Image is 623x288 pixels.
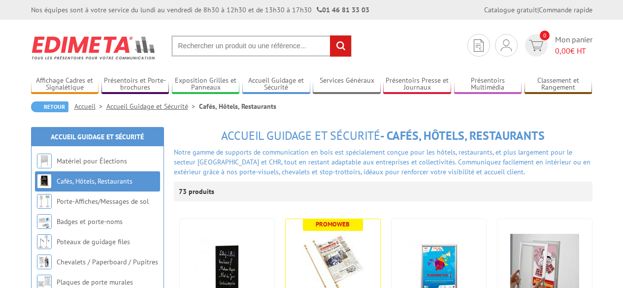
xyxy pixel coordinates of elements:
input: rechercher [330,35,351,57]
img: Chevalets / Paperboard / Pupitres [37,255,52,269]
span: € HT [555,45,592,57]
a: Cafés, Hôtels, Restaurants [57,177,132,186]
img: devis rapide [501,39,512,51]
img: devis rapide [529,40,543,51]
a: Catalogue gratuit [484,5,537,14]
img: Poteaux de guidage files [37,234,52,249]
a: Présentoirs Multimédia [454,76,522,93]
a: Accueil Guidage et Sécurité [242,76,310,93]
a: Classement et Rangement [525,76,592,93]
img: Edimeta [31,30,157,66]
a: Commande rapide [539,5,592,14]
a: Services Généraux [313,76,381,93]
a: Badges et porte-noms [57,217,123,226]
strong: 01 46 81 33 03 [317,5,369,14]
span: Mon panier [555,34,592,57]
img: Badges et porte-noms [37,214,52,229]
img: Cafés, Hôtels, Restaurants [37,174,52,189]
h1: - Cafés, Hôtels, Restaurants [174,129,592,142]
input: Rechercher un produit ou une référence... [171,35,352,57]
li: Cafés, Hôtels, Restaurants [199,101,276,111]
p: 73 produits [179,182,216,201]
b: Promoweb [316,220,350,228]
a: Présentoirs et Porte-brochures [101,76,169,93]
a: Affichage Cadres et Signalétique [31,76,99,93]
a: Poteaux de guidage files [57,237,130,246]
a: Accueil Guidage et Sécurité [51,132,144,141]
a: Présentoirs Presse et Journaux [383,76,451,93]
img: Porte-Affiches/Messages de sol [37,194,52,209]
a: Exposition Grilles et Panneaux [172,76,240,93]
a: Retour [31,101,68,112]
img: devis rapide [474,39,484,52]
a: Chevalets / Paperboard / Pupitres [57,257,158,266]
img: Matériel pour Élections [37,154,52,168]
div: Notre gamme de supports de communication en bois est spécialement conçue pour les hôtels, restaur... [174,147,592,177]
a: devis rapide 0 Mon panier 0,00€ HT [523,34,592,57]
a: Porte-Affiches/Messages de sol [57,197,149,206]
div: | [484,5,592,15]
a: Matériel pour Élections [57,157,127,165]
a: Accueil Guidage et Sécurité [106,102,199,111]
a: Plaques de porte murales [57,278,133,287]
span: Accueil Guidage et Sécurité [221,128,380,143]
span: 0,00 [555,46,570,56]
a: Accueil [74,102,106,111]
div: Nos équipes sont à votre service du lundi au vendredi de 8h30 à 12h30 et de 13h30 à 17h30 [31,5,369,15]
span: 0 [540,31,550,40]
